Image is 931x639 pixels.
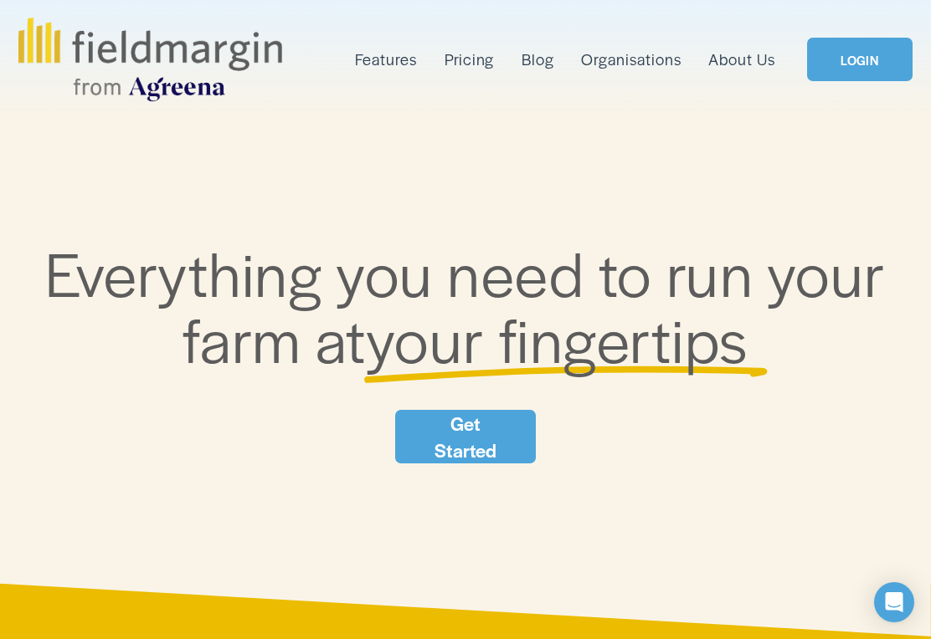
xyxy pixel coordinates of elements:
img: fieldmargin.com [18,18,281,101]
a: Blog [522,46,554,72]
div: Open Intercom Messenger [874,582,914,622]
a: Get Started [395,410,537,463]
a: Organisations [581,46,682,72]
span: your fingertips [366,295,748,381]
a: LOGIN [807,38,913,81]
a: Pricing [445,46,495,72]
a: folder dropdown [355,46,417,72]
span: Features [355,48,417,71]
span: Everything you need to run your farm at [45,229,899,381]
a: About Us [708,46,775,72]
